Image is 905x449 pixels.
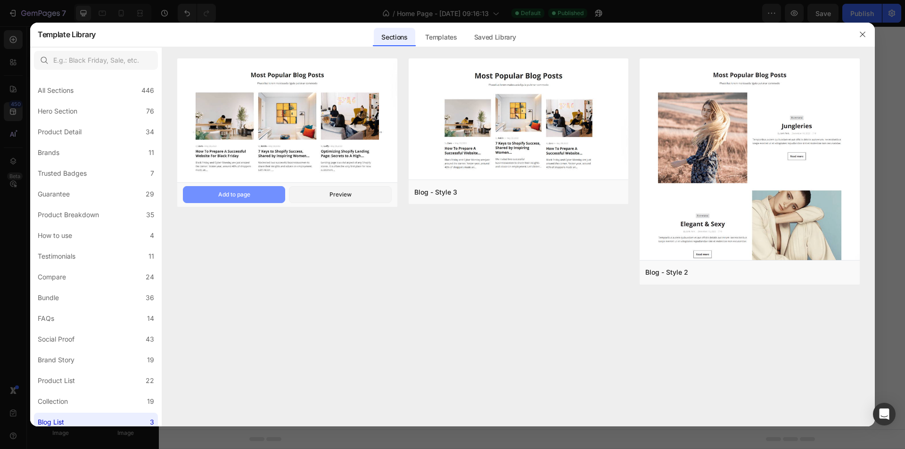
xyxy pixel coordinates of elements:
span: Add section [351,301,395,310]
a: Whatsapp [572,26,640,51]
div: Bundle [38,292,59,303]
div: 76 [146,106,154,117]
div: 3 [150,416,154,428]
div: Saved Library [467,28,524,47]
div: 446 [141,85,154,96]
div: Product Detail [38,126,82,138]
div: Blog - Style 2 [645,267,688,278]
div: Blog List [38,416,64,428]
div: Templates [418,28,464,47]
div: Product List [38,375,75,386]
input: E.g.: Black Friday, Sale, etc. [34,51,158,70]
button: Preview [289,186,391,203]
div: Trusted Badges [38,168,87,179]
div: Choose templates [271,322,329,332]
div: Generate layout [346,322,395,332]
p: Email : [389,59,556,82]
div: Sections [374,28,415,47]
p: What are your shipping details? [123,5,237,15]
div: 43 [146,334,154,345]
div: FAQs [38,313,54,324]
h2: Template Library [38,22,96,47]
div: 11 [148,251,154,262]
span: inspired by CRO experts [267,334,332,342]
div: 7 [150,168,154,179]
div: 24 [146,271,154,283]
img: bl2.png [640,58,860,294]
p: Is there a coupon issued? [123,91,215,101]
img: bl3.png [409,58,629,181]
div: 19 [147,354,154,366]
button: Add to page [183,186,285,203]
div: Open Intercom Messenger [873,403,896,425]
div: All Sections [38,85,74,96]
div: 35 [146,209,154,220]
div: Brand Story [38,354,74,366]
div: Guarantee [38,188,70,200]
div: 14 [147,313,154,324]
div: Testimonials [38,251,75,262]
img: bl1.png [177,58,397,184]
span: [PHONE_NUMBER] [439,25,528,39]
div: Add to page [218,190,250,199]
div: Preview [329,190,352,199]
div: 19 [147,396,154,407]
span: then drag & drop elements [408,334,478,342]
p: Whatsapp : [389,27,556,38]
div: 4 [150,230,154,241]
div: Collection [38,396,68,407]
p: Whatsapp [595,32,629,45]
div: Blog - Style 3 [414,187,457,198]
div: Compare [38,271,66,283]
div: Social Proof [38,334,74,345]
div: 29 [146,188,154,200]
div: 22 [146,375,154,386]
div: How to use [38,230,72,241]
a: Email [577,58,635,83]
div: Hero Section [38,106,77,117]
div: 34 [146,126,154,138]
p: Email [602,64,621,77]
div: 36 [146,292,154,303]
span: [EMAIL_ADDRESS][DOMAIN_NAME] [389,57,507,82]
p: Phasellus lorem malesuada ligula pulvinar commodo [91,212,655,226]
div: Product Breakdown [38,209,99,220]
p: Most Popular Blog Posts [91,173,655,203]
div: Add blank section [415,322,472,332]
div: 11 [148,147,154,158]
p: What is your return policy? [123,48,220,58]
span: from URL or image [345,334,395,342]
div: Brands [38,147,59,158]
